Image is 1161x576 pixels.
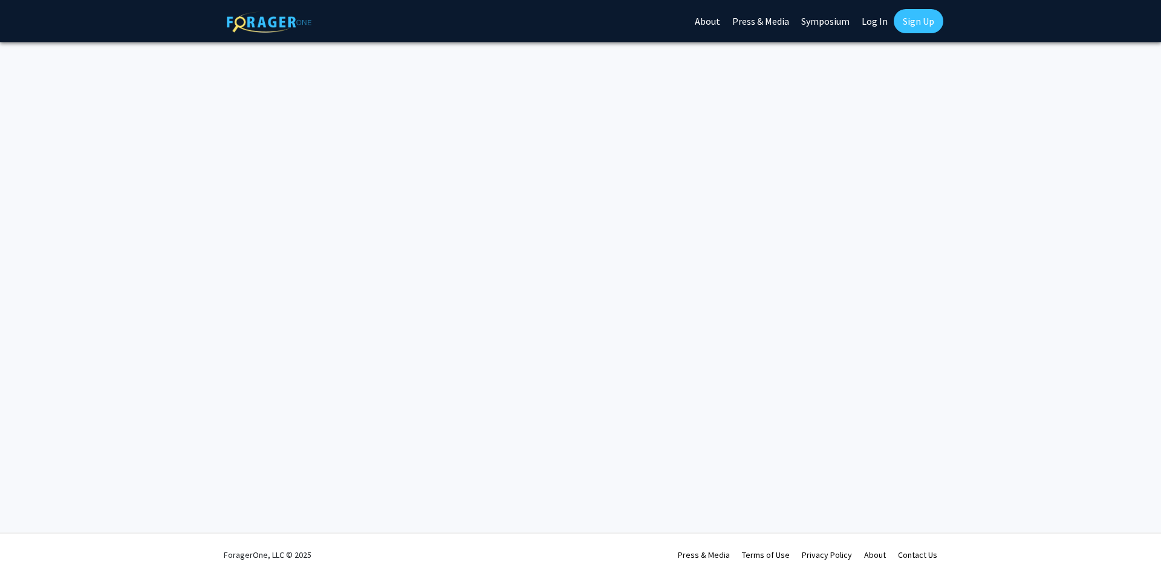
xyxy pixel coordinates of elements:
a: Press & Media [678,549,730,560]
a: Sign Up [894,9,943,33]
div: ForagerOne, LLC © 2025 [224,534,311,576]
img: ForagerOne Logo [227,11,311,33]
a: Terms of Use [742,549,790,560]
a: Contact Us [898,549,937,560]
a: About [864,549,886,560]
a: Privacy Policy [802,549,852,560]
